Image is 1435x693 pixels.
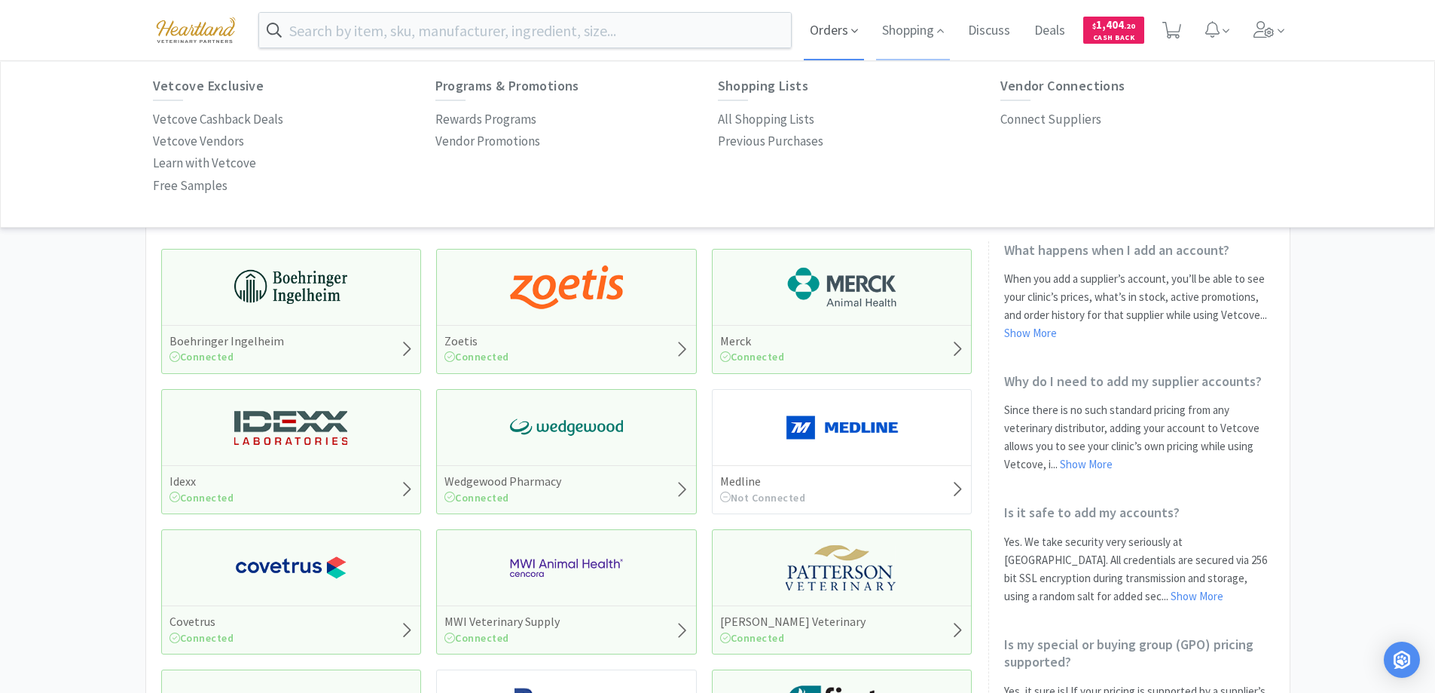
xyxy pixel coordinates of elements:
[153,109,283,130] a: Vetcove Cashback Deals
[435,109,536,130] a: Rewards Programs
[153,175,227,197] a: Free Samples
[510,405,623,450] img: e40baf8987b14801afb1611fffac9ca4_8.png
[435,130,540,152] a: Vendor Promotions
[1004,241,1275,259] h2: What happens when I add an account?
[169,491,234,504] span: Connected
[1004,270,1275,342] p: When you add a supplier’s account, you’ll be able to see your clinic’s prices, what’s in stock, a...
[234,405,347,450] img: 13250b0087d44d67bb1668360c5632f9_13.png
[444,333,509,349] h5: Zoetis
[153,176,227,196] p: Free Samples
[169,614,234,630] h5: Covetrus
[259,13,792,48] input: Search by item, sku, manufacturer, ingredient, size...
[153,153,256,173] p: Learn with Vetcove
[718,78,1000,94] h6: Shopping Lists
[153,152,256,174] a: Learn with Vetcove
[444,631,509,645] span: Connected
[786,545,899,590] img: f5e969b455434c6296c6d81ef179fa71_3.png
[1004,504,1275,521] h2: Is it safe to add my accounts?
[1092,34,1135,44] span: Cash Back
[435,131,540,152] p: Vendor Promotions
[145,9,246,51] img: cad7bdf275c640399d9c6e0c56f98fd2_10.png
[1171,589,1223,603] a: Show More
[1004,636,1275,671] h2: Is my special or buying group (GPO) pricing supported?
[1004,373,1275,390] h2: Why do I need to add my supplier accounts?
[720,350,785,363] span: Connected
[1028,24,1071,38] a: Deals
[962,24,1016,38] a: Discuss
[234,545,347,590] img: 77fca1acd8b6420a9015268ca798ef17_1.png
[1384,642,1420,678] div: Open Intercom Messenger
[718,109,814,130] a: All Shopping Lists
[720,474,806,489] h5: Medline
[720,631,785,645] span: Connected
[786,405,899,450] img: a646391c64b94eb2892348a965bf03f3_134.png
[435,78,718,94] h6: Programs & Promotions
[1004,401,1275,474] p: Since there is no such standard pricing from any veterinary distributor, adding your account to V...
[153,78,435,94] h6: Vetcove Exclusive
[718,130,823,152] a: Previous Purchases
[1092,21,1096,31] span: $
[720,333,785,349] h5: Merck
[1004,533,1275,606] p: Yes. We take security very seriously at [GEOGRAPHIC_DATA]. All credentials are secured via 256 bi...
[1092,17,1135,32] span: 1,404
[786,265,899,310] img: 6d7abf38e3b8462597f4a2f88dede81e_176.png
[153,130,244,152] a: Vetcove Vendors
[444,350,509,363] span: Connected
[720,614,866,630] h5: [PERSON_NAME] Veterinary
[1083,10,1144,51] a: $1,404.20Cash Back
[169,474,234,489] h5: Idexx
[1000,109,1101,130] a: Connect Suppliers
[510,265,623,310] img: a673e5ab4e5e497494167fe422e9a3ab.png
[1124,21,1135,31] span: . 20
[444,491,509,504] span: Connected
[169,350,234,363] span: Connected
[169,631,234,645] span: Connected
[720,491,806,504] span: Not Connected
[718,131,823,152] p: Previous Purchases
[510,545,623,590] img: f6b2451649754179b5b4e0c70c3f7cb0_2.png
[444,614,560,630] h5: MWI Veterinary Supply
[1060,457,1113,471] a: Show More
[234,265,347,310] img: 730db3968b864e76bcafd0174db25112_22.png
[1004,326,1057,340] a: Show More
[169,333,284,349] h5: Boehringer Ingelheim
[444,474,561,489] h5: Wedgewood Pharmacy
[1000,78,1283,94] h6: Vendor Connections
[153,131,244,152] p: Vetcove Vendors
